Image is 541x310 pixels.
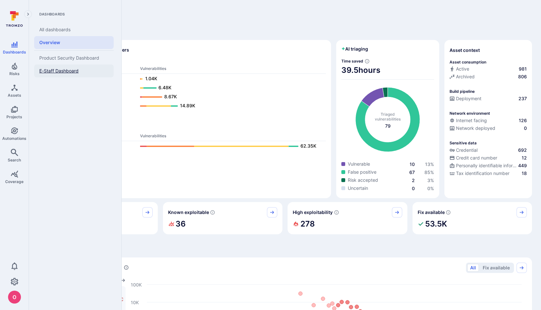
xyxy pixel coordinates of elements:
[43,58,326,63] span: Dev scanners
[410,161,415,167] span: 10
[519,117,527,124] span: 126
[8,158,21,162] span: Search
[412,178,415,183] a: 2
[425,161,434,167] a: 13%
[375,112,401,121] span: Triaged vulnerabilities
[456,125,495,131] span: Network deployed
[164,94,177,99] text: 8.67K
[180,103,195,108] text: 14.89K
[450,95,527,102] a: Deployment237
[450,162,527,170] div: Evidence indicative of processing personally identifiable information
[293,209,333,216] span: High exploitability
[425,218,447,230] h2: 53.5K
[8,291,21,304] div: oleg malkov
[424,170,434,175] span: 85 %
[467,264,479,272] button: All
[158,85,171,90] text: 6.48K
[424,170,434,175] a: 85%
[140,133,326,141] th: Vulnerabilities
[39,55,99,61] span: Product Security Dashboard
[456,95,481,102] span: Deployment
[450,125,495,131] div: Network deployed
[450,89,475,94] p: Build pipeline
[131,299,139,305] text: 10K
[450,60,486,64] p: Asset consumption
[450,47,480,53] span: Asset context
[140,93,319,101] a: 8.67K
[412,186,415,191] a: 0
[425,161,434,167] span: 13 %
[427,186,434,191] span: 0 %
[385,123,391,129] span: total
[524,125,527,131] span: 0
[450,147,527,153] a: Credential692
[210,210,215,215] svg: Confirmed exploitable by KEV
[348,169,376,175] span: False positive
[446,210,451,215] svg: Vulnerabilities with fix available
[34,12,114,17] span: Dashboards
[450,117,487,124] div: Internet facing
[450,66,527,72] a: Active981
[413,202,532,234] div: Fix available
[365,59,370,64] svg: Estimated based on an average time of 30 mins needed to triage each vulnerability
[450,95,527,103] div: Configured deployment pipeline
[450,125,527,131] a: Network deployed0
[124,264,129,271] div: Number of vulnerabilities in status 'Open' 'Triaged' and 'In process' grouped by score
[450,111,490,116] p: Network environment
[456,155,497,161] span: Credit card number
[518,162,527,169] span: 449
[450,140,477,145] p: Sensitive data
[131,282,142,287] text: 100K
[450,147,527,155] div: Evidence indicative of handling user or service credentials
[34,36,114,49] a: Overview
[140,84,319,92] a: 6.48K
[450,73,527,80] a: Archived806
[6,114,22,119] span: Projects
[450,117,527,124] a: Internet facing126
[341,65,434,75] span: 39.5 hours
[2,136,26,141] span: Automations
[450,117,527,125] div: Evidence that an asset is internet facing
[518,95,527,102] span: 237
[427,178,434,183] span: 3 %
[145,76,157,81] text: 1.04K
[450,95,481,102] div: Deployment
[450,155,527,161] a: Credit card number12
[34,52,114,64] a: Product Security Dashboard
[518,147,527,153] span: 692
[300,143,316,149] text: 62.35K
[3,50,26,54] span: Dashboards
[8,93,21,98] span: Assets
[140,66,326,74] th: Vulnerabilities
[427,186,434,191] a: 0%
[450,162,527,169] a: Personally identifiable information (PII)449
[163,202,283,234] div: Known exploitable
[450,73,475,80] div: Archived
[456,66,469,72] span: Active
[300,218,315,230] h2: 278
[456,73,475,80] span: Archived
[450,66,527,73] div: Commits seen in the last 180 days
[418,209,445,216] span: Fix available
[341,46,368,52] h2: AI triaging
[140,102,319,110] a: 14.89K
[427,178,434,183] a: 3%
[348,161,370,167] span: Vulnerable
[5,179,24,184] span: Coverage
[409,170,415,175] a: 67
[34,64,114,77] a: E-Staff Dashboard
[24,10,32,18] button: Expand navigation menu
[38,27,532,36] span: Discover
[450,170,509,177] div: Tax identification number
[450,73,527,81] div: Code repository is archived
[288,202,407,234] div: High exploitability
[39,68,79,74] span: E-Staff Dashboard
[26,12,30,17] i: Expand navigation menu
[518,73,527,80] span: 806
[348,185,368,191] span: Uncertain
[450,147,478,153] div: Credential
[456,170,509,177] span: Tax identification number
